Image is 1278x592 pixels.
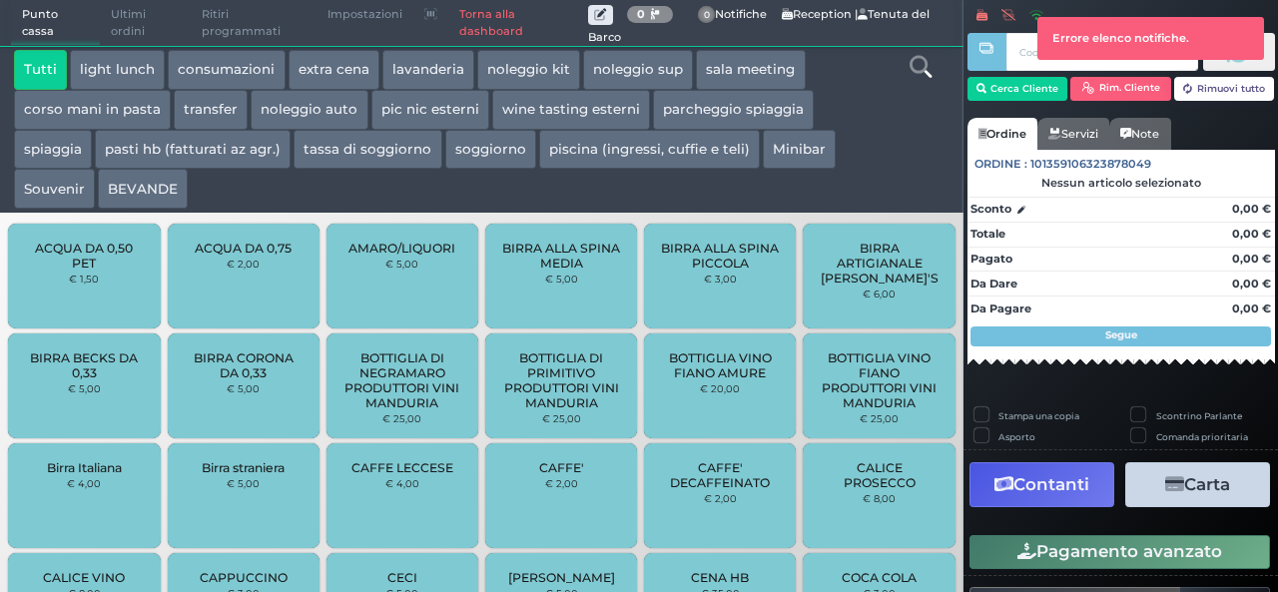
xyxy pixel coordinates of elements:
[1037,118,1109,150] a: Servizi
[227,382,260,394] small: € 5,00
[70,50,165,90] button: light lunch
[967,176,1275,190] div: Nessun articolo selezionato
[227,258,260,270] small: € 2,00
[445,130,536,170] button: soggiorno
[317,1,413,29] span: Impostazioni
[970,301,1031,315] strong: Da Pagare
[696,50,805,90] button: sala meeting
[14,130,92,170] button: spiaggia
[387,570,417,585] span: CECI
[967,77,1068,101] button: Cerca Cliente
[1232,277,1271,291] strong: 0,00 €
[863,492,896,504] small: € 8,00
[1070,77,1171,101] button: Rim. Cliente
[539,460,584,475] span: CAFFE'
[382,412,421,424] small: € 25,00
[539,130,760,170] button: piscina (ingressi, cuffie e teli)
[492,90,650,130] button: wine tasting esterni
[820,460,939,490] span: CALICE PROSECCO
[970,227,1005,241] strong: Totale
[14,169,95,209] button: Souvenir
[1232,252,1271,266] strong: 0,00 €
[970,201,1011,218] strong: Sconto
[1156,430,1248,443] label: Comanda prioritaria
[191,1,317,46] span: Ritiri programmati
[998,430,1035,443] label: Asporto
[294,130,441,170] button: tassa di soggiorno
[1109,118,1170,150] a: Note
[227,477,260,489] small: € 5,00
[698,6,716,24] span: 0
[14,90,171,130] button: corso mani in pasta
[863,288,896,299] small: € 6,00
[385,477,419,489] small: € 4,00
[661,350,780,380] span: BOTTIGLIA VINO FIANO AMURE
[820,241,939,286] span: BIRRA ARTIGIANALE [PERSON_NAME]'S
[14,50,67,90] button: Tutti
[700,382,740,394] small: € 20,00
[68,382,101,394] small: € 5,00
[508,570,615,585] span: [PERSON_NAME]
[1232,227,1271,241] strong: 0,00 €
[653,90,814,130] button: parcheggio spiaggia
[1006,33,1197,71] input: Codice Cliente
[661,241,780,271] span: BIRRA ALLA SPINA PICCOLA
[502,241,621,271] span: BIRRA ALLA SPINA MEDIA
[95,130,291,170] button: pasti hb (fatturati az agr.)
[842,570,917,585] span: COCA COLA
[545,273,578,285] small: € 5,00
[348,241,455,256] span: AMARO/LIQUORI
[69,273,99,285] small: € 1,50
[382,50,474,90] button: lavanderia
[1105,328,1137,341] strong: Segue
[174,90,248,130] button: transfer
[1232,301,1271,315] strong: 0,00 €
[385,258,418,270] small: € 5,00
[47,460,122,475] span: Birra Italiana
[704,492,737,504] small: € 2,00
[25,241,144,271] span: ACQUA DA 0,50 PET
[661,460,780,490] span: CAFFE' DECAFFEINATO
[967,118,1037,150] a: Ordine
[1125,462,1270,507] button: Carta
[448,1,587,46] a: Torna alla dashboard
[704,273,737,285] small: € 3,00
[343,350,462,410] span: BOTTIGLIA DI NEGRAMARO PRODUTTORI VINI MANDURIA
[860,412,899,424] small: € 25,00
[98,169,188,209] button: BEVANDE
[200,570,288,585] span: CAPPUCCINO
[969,462,1114,507] button: Contanti
[820,350,939,410] span: BOTTIGLIA VINO FIANO PRODUTTORI VINI MANDURIA
[289,50,379,90] button: extra cena
[251,90,367,130] button: noleggio auto
[25,350,144,380] span: BIRRA BECKS DA 0,33
[1174,77,1275,101] button: Rimuovi tutto
[67,477,101,489] small: € 4,00
[970,252,1012,266] strong: Pagato
[542,412,581,424] small: € 25,00
[691,570,749,585] span: CENA HB
[11,1,101,46] span: Punto cassa
[371,90,489,130] button: pic nic esterni
[502,350,621,410] span: BOTTIGLIA DI PRIMITIVO PRODUTTORI VINI MANDURIA
[184,350,303,380] span: BIRRA CORONA DA 0,33
[202,460,285,475] span: Birra straniera
[998,409,1079,422] label: Stampa una copia
[351,460,453,475] span: CAFFE LECCESE
[1156,409,1242,422] label: Scontrino Parlante
[43,570,125,585] span: CALICE VINO
[1038,18,1264,59] div: Errore elenco notifiche.
[763,130,836,170] button: Minibar
[969,535,1270,569] button: Pagamento avanzato
[1030,156,1151,173] span: 101359106323878049
[970,277,1017,291] strong: Da Dare
[195,241,292,256] span: ACQUA DA 0,75
[100,1,191,46] span: Ultimi ordini
[583,50,693,90] button: noleggio sup
[637,7,645,21] b: 0
[168,50,285,90] button: consumazioni
[1232,202,1271,216] strong: 0,00 €
[974,156,1027,173] span: Ordine :
[477,50,580,90] button: noleggio kit
[545,477,578,489] small: € 2,00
